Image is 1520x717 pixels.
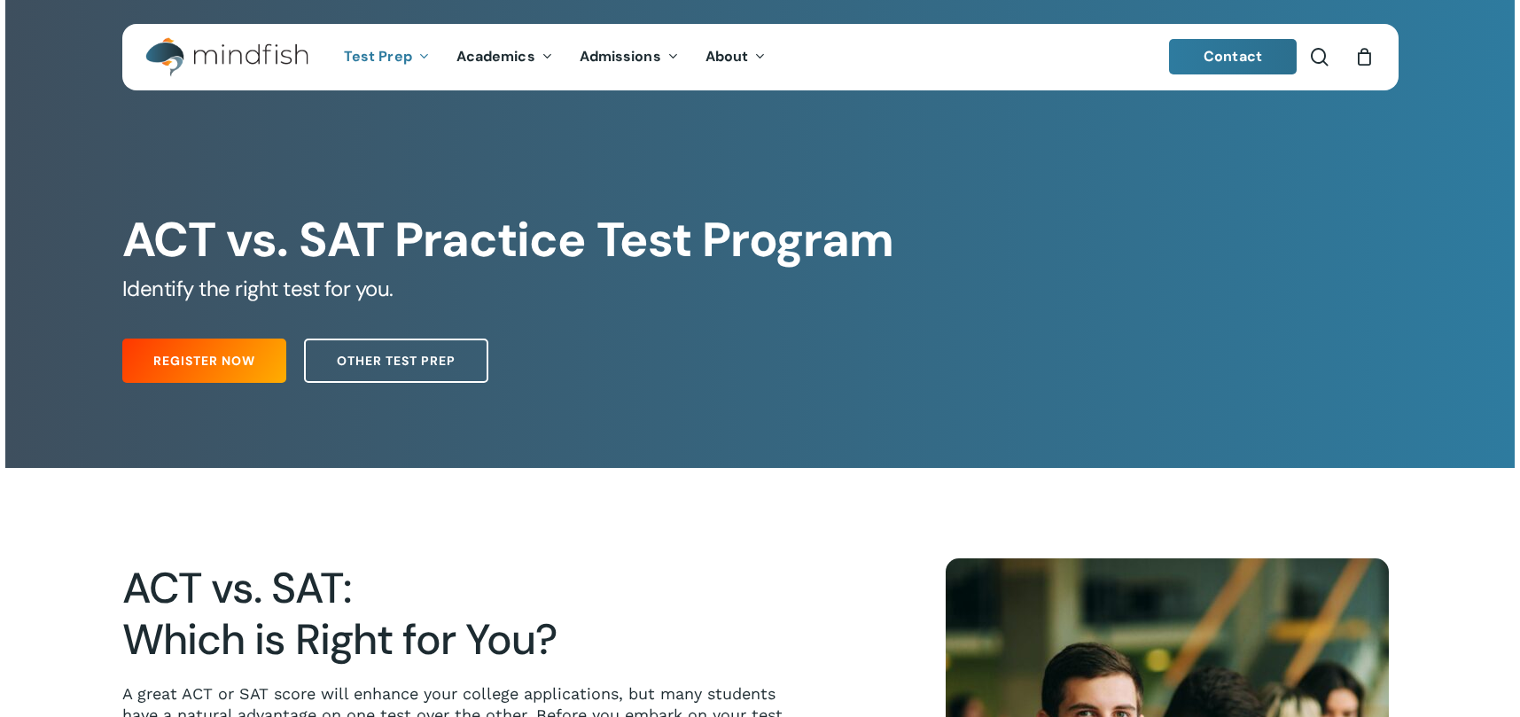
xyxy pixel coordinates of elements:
[344,47,412,66] span: Test Prep
[122,339,286,383] a: Register Now
[692,50,780,65] a: About
[1204,47,1262,66] span: Contact
[1355,47,1375,66] a: Cart
[580,47,661,66] span: Admissions
[122,563,812,666] h2: ACT vs. SAT: Which is Right for You?
[705,47,749,66] span: About
[337,352,456,370] span: Other Test Prep
[122,24,1399,90] header: Main Menu
[456,47,535,66] span: Academics
[1169,39,1297,74] a: Contact
[331,24,779,90] nav: Main Menu
[566,50,692,65] a: Admissions
[443,50,566,65] a: Academics
[153,352,255,370] span: Register Now
[122,212,1398,269] h1: ACT vs. SAT Practice Test Program
[304,339,488,383] a: Other Test Prep
[122,275,1398,303] h5: Identify the right test for you.
[331,50,443,65] a: Test Prep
